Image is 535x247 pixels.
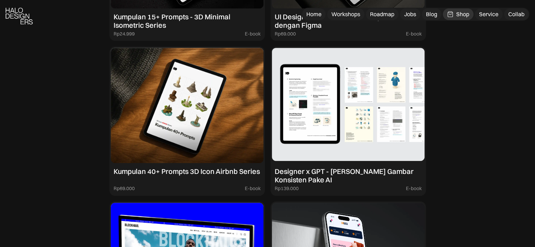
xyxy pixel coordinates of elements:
[302,8,326,20] a: Home
[404,11,416,18] div: Jobs
[504,8,529,20] a: Collab
[400,8,420,20] a: Jobs
[114,13,261,30] div: Kumpulan 15+ Prompts - 3D Minimal Isometric Series
[366,8,399,20] a: Roadmap
[327,8,364,20] a: Workshops
[114,167,260,176] div: Kumpulan 40+ Prompts 3D Icon Airbnb Series
[479,11,498,18] div: Service
[109,46,265,196] a: Kumpulan 40+ Prompts 3D Icon Airbnb SeriesRp69.000E-book
[270,46,426,196] a: Designer x GPT - [PERSON_NAME] Gambar Konsisten Pake AIRp139.000E-book
[275,186,299,191] div: Rp139.000
[114,31,135,37] div: Rp24.999
[456,11,469,18] div: Shop
[426,11,437,18] div: Blog
[275,31,296,37] div: Rp69.000
[275,13,422,30] div: UI Design Tutorial - Membuat Liquid Glass dengan Figma
[331,11,360,18] div: Workshops
[306,11,321,18] div: Home
[370,11,394,18] div: Roadmap
[406,186,422,191] div: E-book
[406,31,422,37] div: E-book
[422,8,441,20] a: Blog
[245,31,261,37] div: E-book
[443,8,473,20] a: Shop
[245,186,261,191] div: E-book
[114,186,135,191] div: Rp69.000
[475,8,503,20] a: Service
[508,11,524,18] div: Collab
[275,167,422,184] div: Designer x GPT - [PERSON_NAME] Gambar Konsisten Pake AI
